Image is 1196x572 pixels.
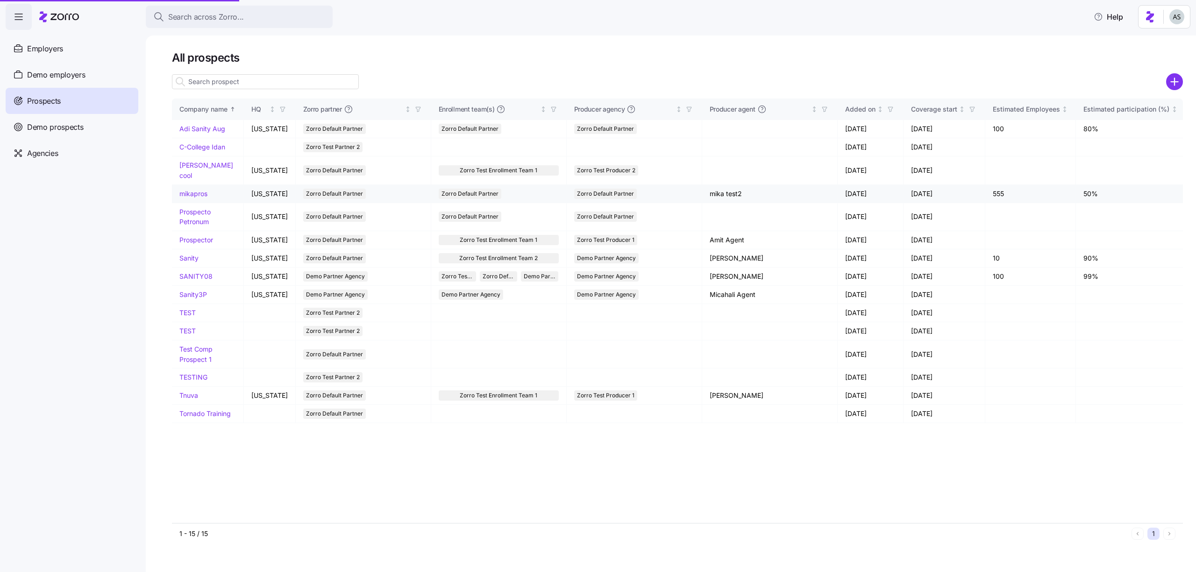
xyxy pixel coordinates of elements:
[179,254,199,262] a: Sanity
[838,340,904,368] td: [DATE]
[904,99,985,120] th: Coverage startNot sorted
[306,409,363,419] span: Zorro Default Partner
[172,50,1183,65] h1: All prospects
[838,368,904,387] td: [DATE]
[838,156,904,184] td: [DATE]
[985,268,1076,286] td: 100
[1076,185,1185,203] td: 50%
[179,161,233,179] a: [PERSON_NAME] cool
[985,99,1076,120] th: Estimated EmployeesNot sorted
[702,286,838,304] td: Micahali Agent
[577,165,635,176] span: Zorro Test Producer 2
[877,106,883,113] div: Not sorted
[567,99,702,120] th: Producer agencyNot sorted
[306,212,363,222] span: Zorro Default Partner
[146,6,333,28] button: Search across Zorro...
[702,231,838,249] td: Amit Agent
[904,231,985,249] td: [DATE]
[179,373,207,381] a: TESTING
[1076,120,1185,138] td: 80%
[441,189,498,199] span: Zorro Default Partner
[904,185,985,203] td: [DATE]
[1094,11,1123,22] span: Help
[172,99,244,120] th: Company nameSorted ascending
[577,124,634,134] span: Zorro Default Partner
[27,121,84,133] span: Demo prospects
[179,190,207,198] a: mikapros
[296,99,431,120] th: Zorro partnerNot sorted
[431,99,567,120] th: Enrollment team(s)Not sorted
[993,104,1060,114] div: Estimated Employees
[172,74,359,89] input: Search prospect
[702,249,838,268] td: [PERSON_NAME]
[6,114,138,140] a: Demo prospects
[460,165,537,176] span: Zorro Test Enrollment Team 1
[179,327,196,335] a: TEST
[904,322,985,340] td: [DATE]
[459,253,538,263] span: Zorro Test Enrollment Team 2
[306,290,365,300] span: Demo Partner Agency
[811,106,818,113] div: Not sorted
[27,43,63,55] span: Employers
[904,268,985,286] td: [DATE]
[6,140,138,166] a: Agencies
[179,125,225,133] a: Adi Sanity Aug
[524,271,555,282] span: Demo Partner Agency
[179,309,196,317] a: TEST
[244,120,296,138] td: [US_STATE]
[441,290,500,300] span: Demo Partner Agency
[574,105,625,114] span: Producer agency
[179,272,213,280] a: SANITY08
[244,156,296,184] td: [US_STATE]
[6,35,138,62] a: Employers
[1166,73,1183,90] svg: add icon
[985,185,1076,203] td: 555
[540,106,547,113] div: Not sorted
[904,387,985,405] td: [DATE]
[838,120,904,138] td: [DATE]
[27,69,85,81] span: Demo employers
[577,212,634,222] span: Zorro Default Partner
[577,390,634,401] span: Zorro Test Producer 1
[306,124,363,134] span: Zorro Default Partner
[1076,249,1185,268] td: 90%
[306,142,360,152] span: Zorro Test Partner 2
[838,322,904,340] td: [DATE]
[306,165,363,176] span: Zorro Default Partner
[702,387,838,405] td: [PERSON_NAME]
[904,368,985,387] td: [DATE]
[904,138,985,156] td: [DATE]
[460,390,537,401] span: Zorro Test Enrollment Team 1
[244,268,296,286] td: [US_STATE]
[577,235,634,245] span: Zorro Test Producer 1
[911,104,957,114] div: Coverage start
[702,268,838,286] td: [PERSON_NAME]
[179,529,1128,538] div: 1 - 15 / 15
[838,286,904,304] td: [DATE]
[27,148,58,159] span: Agencies
[441,212,498,222] span: Zorro Default Partner
[405,106,411,113] div: Not sorted
[244,286,296,304] td: [US_STATE]
[439,105,495,114] span: Enrollment team(s)
[904,405,985,423] td: [DATE]
[838,268,904,286] td: [DATE]
[306,308,360,318] span: Zorro Test Partner 2
[244,387,296,405] td: [US_STATE]
[702,185,838,203] td: mika test2
[483,271,514,282] span: Zorro Default Partner
[1076,99,1185,120] th: Estimated participation (%)Not sorted
[838,138,904,156] td: [DATE]
[1147,528,1160,540] button: 1
[702,99,838,120] th: Producer agentNot sorted
[6,62,138,88] a: Demo employers
[229,106,236,113] div: Sorted ascending
[244,203,296,231] td: [US_STATE]
[676,106,682,113] div: Not sorted
[1171,106,1178,113] div: Not sorted
[577,253,636,263] span: Demo Partner Agency
[904,304,985,322] td: [DATE]
[179,236,213,244] a: Prospector
[1169,9,1184,24] img: c4d3a52e2a848ea5f7eb308790fba1e4
[168,11,244,23] span: Search across Zorro...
